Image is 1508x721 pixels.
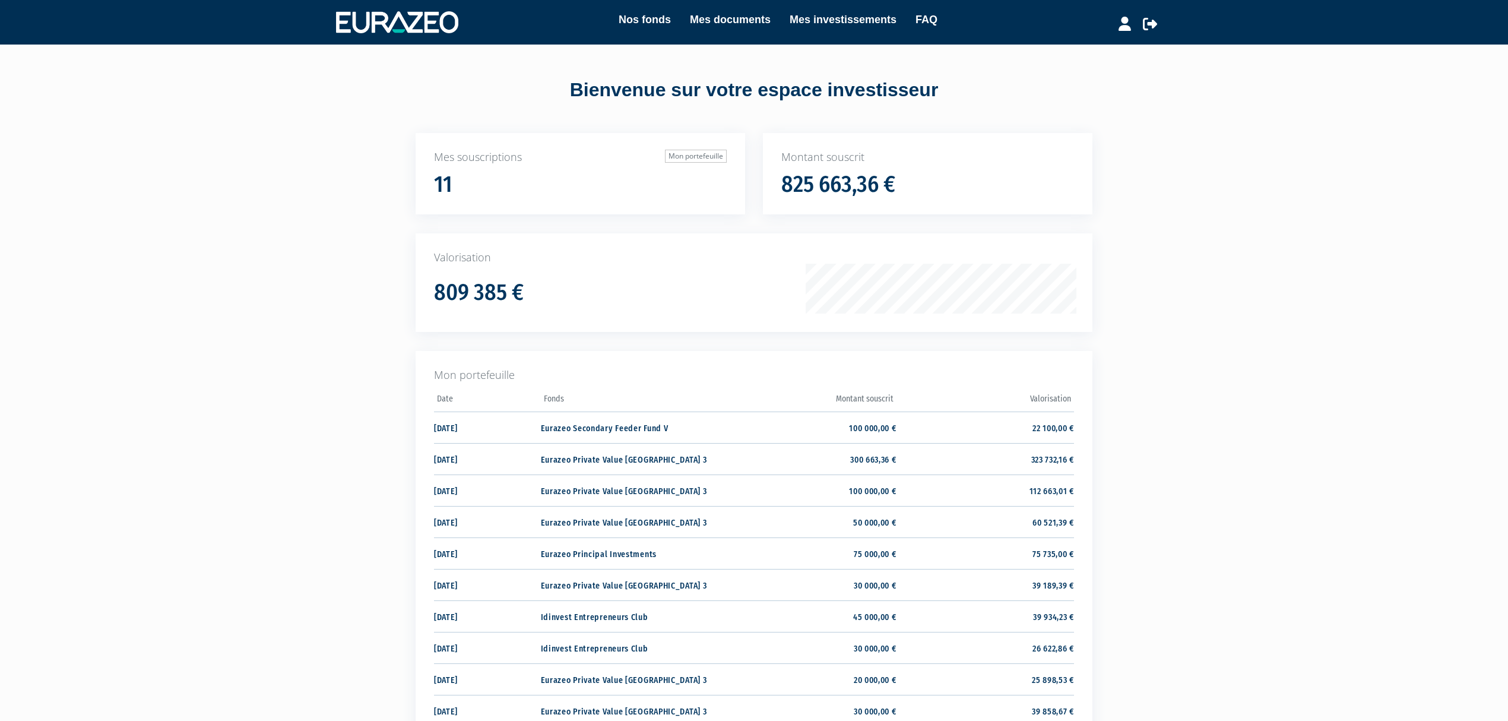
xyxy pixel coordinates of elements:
[896,506,1074,537] td: 60 521,39 €
[896,537,1074,569] td: 75 735,00 €
[718,443,896,475] td: 300 663,36 €
[434,632,541,663] td: [DATE]
[434,475,541,506] td: [DATE]
[896,412,1074,443] td: 22 100,00 €
[718,569,896,600] td: 30 000,00 €
[718,390,896,412] th: Montant souscrit
[434,368,1074,383] p: Mon portefeuille
[541,663,718,695] td: Eurazeo Private Value [GEOGRAPHIC_DATA] 3
[896,390,1074,412] th: Valorisation
[896,475,1074,506] td: 112 663,01 €
[434,537,541,569] td: [DATE]
[718,663,896,695] td: 20 000,00 €
[718,537,896,569] td: 75 000,00 €
[896,632,1074,663] td: 26 622,86 €
[790,11,896,28] a: Mes investissements
[896,663,1074,695] td: 25 898,53 €
[434,150,727,165] p: Mes souscriptions
[434,663,541,695] td: [DATE]
[718,412,896,443] td: 100 000,00 €
[718,632,896,663] td: 30 000,00 €
[718,475,896,506] td: 100 000,00 €
[896,600,1074,632] td: 39 934,23 €
[541,600,718,632] td: Idinvest Entrepreneurs Club
[434,600,541,632] td: [DATE]
[434,390,541,412] th: Date
[541,390,718,412] th: Fonds
[619,11,671,28] a: Nos fonds
[434,280,524,305] h1: 809 385 €
[896,443,1074,475] td: 323 732,16 €
[434,506,541,537] td: [DATE]
[434,250,1074,265] p: Valorisation
[690,11,771,28] a: Mes documents
[434,412,541,443] td: [DATE]
[781,172,895,197] h1: 825 663,36 €
[389,77,1119,104] div: Bienvenue sur votre espace investisseur
[541,569,718,600] td: Eurazeo Private Value [GEOGRAPHIC_DATA] 3
[541,475,718,506] td: Eurazeo Private Value [GEOGRAPHIC_DATA] 3
[336,11,458,33] img: 1732889491-logotype_eurazeo_blanc_rvb.png
[434,172,452,197] h1: 11
[718,506,896,537] td: 50 000,00 €
[541,506,718,537] td: Eurazeo Private Value [GEOGRAPHIC_DATA] 3
[541,412,718,443] td: Eurazeo Secondary Feeder Fund V
[665,150,727,163] a: Mon portefeuille
[718,600,896,632] td: 45 000,00 €
[896,569,1074,600] td: 39 189,39 €
[541,537,718,569] td: Eurazeo Principal Investments
[541,632,718,663] td: Idinvest Entrepreneurs Club
[781,150,1074,165] p: Montant souscrit
[434,569,541,600] td: [DATE]
[434,443,541,475] td: [DATE]
[915,11,937,28] a: FAQ
[541,443,718,475] td: Eurazeo Private Value [GEOGRAPHIC_DATA] 3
